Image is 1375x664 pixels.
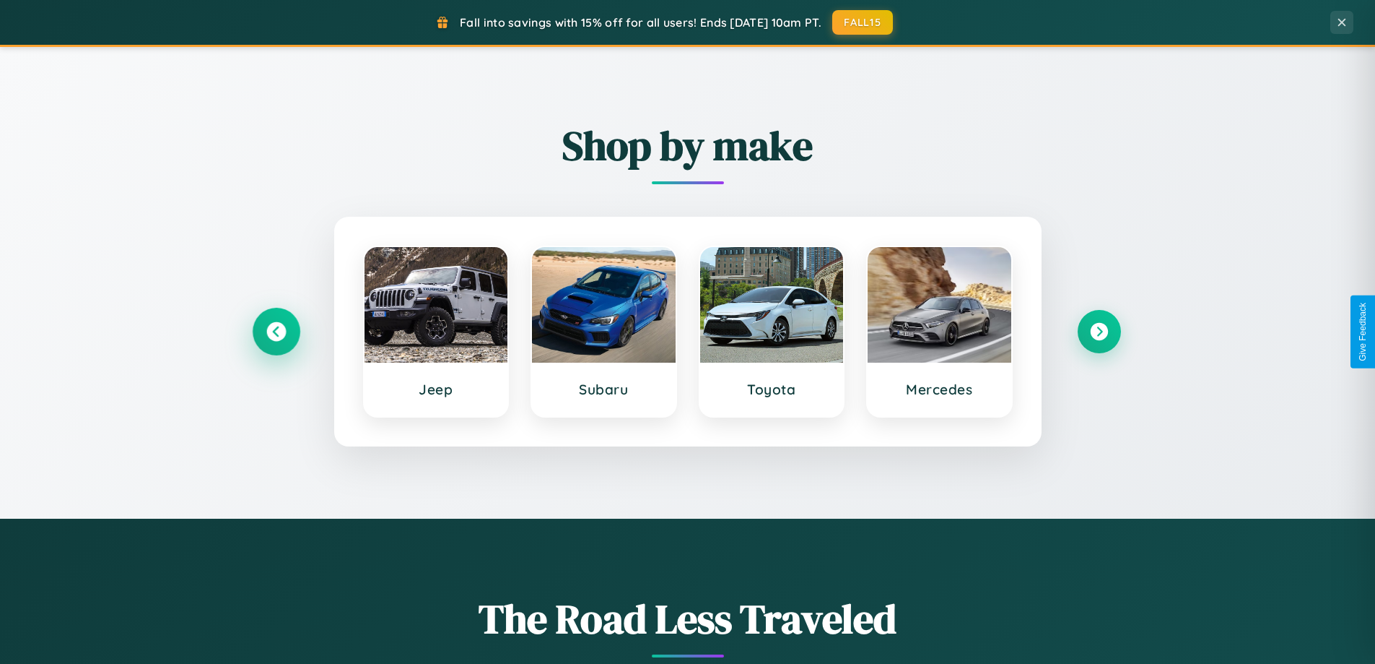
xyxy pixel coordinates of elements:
h3: Subaru [546,381,661,398]
div: Give Feedback [1358,303,1368,361]
h3: Mercedes [882,381,997,398]
h3: Toyota [715,381,829,398]
h1: The Road Less Traveled [255,591,1121,647]
span: Fall into savings with 15% off for all users! Ends [DATE] 10am PT. [460,15,821,30]
h3: Jeep [379,381,494,398]
h2: Shop by make [255,118,1121,173]
button: FALL15 [832,10,893,35]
